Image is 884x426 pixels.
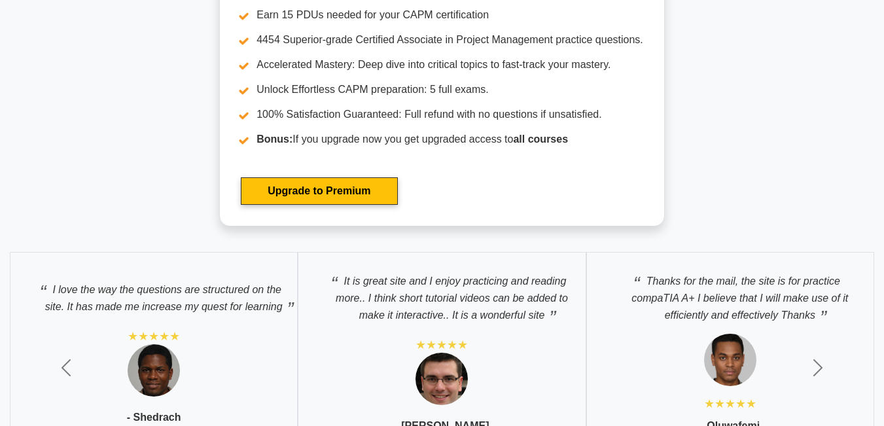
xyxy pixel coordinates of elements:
[704,334,756,386] img: Testimonial 1
[128,328,180,344] div: ★★★★★
[311,266,572,324] p: It is great site and I enjoy practicing and reading more.. I think short tutorial videos can be a...
[128,344,180,397] img: Testimonial 1
[241,177,397,205] a: Upgrade to Premium
[415,353,468,405] img: Testimonial 1
[415,337,468,353] div: ★★★★★
[704,396,756,412] div: ★★★★★
[127,410,181,425] p: - Shedrach
[24,274,284,315] p: I love the way the questions are structured on the site. It has made me increase my quest for lea...
[600,266,860,324] p: Thanks for the mail, the site is for practice compaTIA A+ I believe that I will make use of it ef...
